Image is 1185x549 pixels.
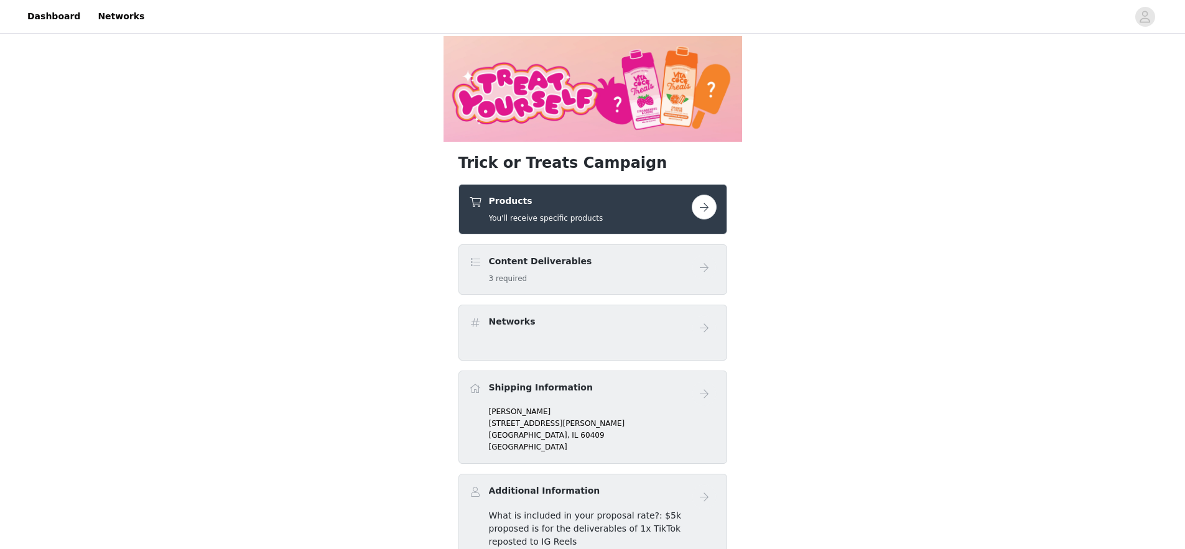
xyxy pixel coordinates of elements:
h4: Shipping Information [489,381,593,394]
span: [GEOGRAPHIC_DATA], [489,431,570,440]
div: Networks [458,305,727,361]
a: Networks [90,2,152,30]
h5: You'll receive specific products [489,213,603,224]
div: avatar [1139,7,1151,27]
h5: 3 required [489,273,592,284]
span: IL [572,431,578,440]
h4: Products [489,195,603,208]
span: 60409 [580,431,604,440]
h4: Content Deliverables [489,255,592,268]
h1: Trick or Treats Campaign [458,152,727,174]
p: [GEOGRAPHIC_DATA] [489,441,717,453]
h4: Additional Information [489,484,600,497]
p: [PERSON_NAME] [489,406,717,417]
p: [STREET_ADDRESS][PERSON_NAME] [489,418,717,429]
div: Shipping Information [458,371,727,464]
h4: Networks [489,315,536,328]
span: What is included in your proposal rate?: $5k proposed is for the deliverables of 1x TikTok repost... [489,510,682,547]
img: campaign image [444,36,742,142]
div: Content Deliverables [458,244,727,295]
div: Products [458,184,727,234]
a: Dashboard [20,2,88,30]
